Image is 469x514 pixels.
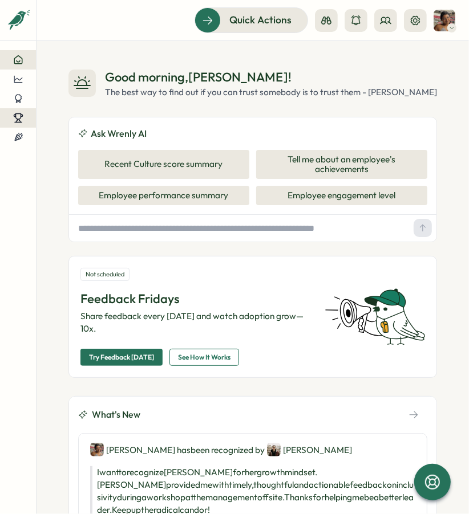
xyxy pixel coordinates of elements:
span: What's New [92,407,140,422]
div: Not scheduled [80,268,130,281]
span: See How It Works [178,349,231,365]
button: Recent Culture score summary [78,150,249,179]
span: Ask Wrenly AI [91,127,147,141]
span: Try Feedback [DATE] [89,349,154,365]
img: Shelby Perera [434,10,455,31]
button: Tell me about an employee's achievements [256,150,427,179]
p: Feedback Fridays [80,290,311,308]
div: [PERSON_NAME] has been recognized by [90,443,415,457]
div: Good morning , [PERSON_NAME] ! [105,68,437,86]
button: See How It Works [169,349,239,366]
div: The best way to find out if you can trust somebody is to trust them - [PERSON_NAME] [105,86,437,99]
span: Quick Actions [229,13,292,27]
img: Cameron Stone [267,443,281,456]
button: Employee performance summary [78,186,249,205]
button: Employee engagement level [256,186,427,205]
img: Shelby Perera [90,443,104,456]
p: Share feedback every [DATE] and watch adoption grow—10x. [80,310,311,335]
button: Quick Actions [195,7,308,32]
button: Try Feedback [DATE] [80,349,163,366]
div: [PERSON_NAME] [267,443,352,457]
